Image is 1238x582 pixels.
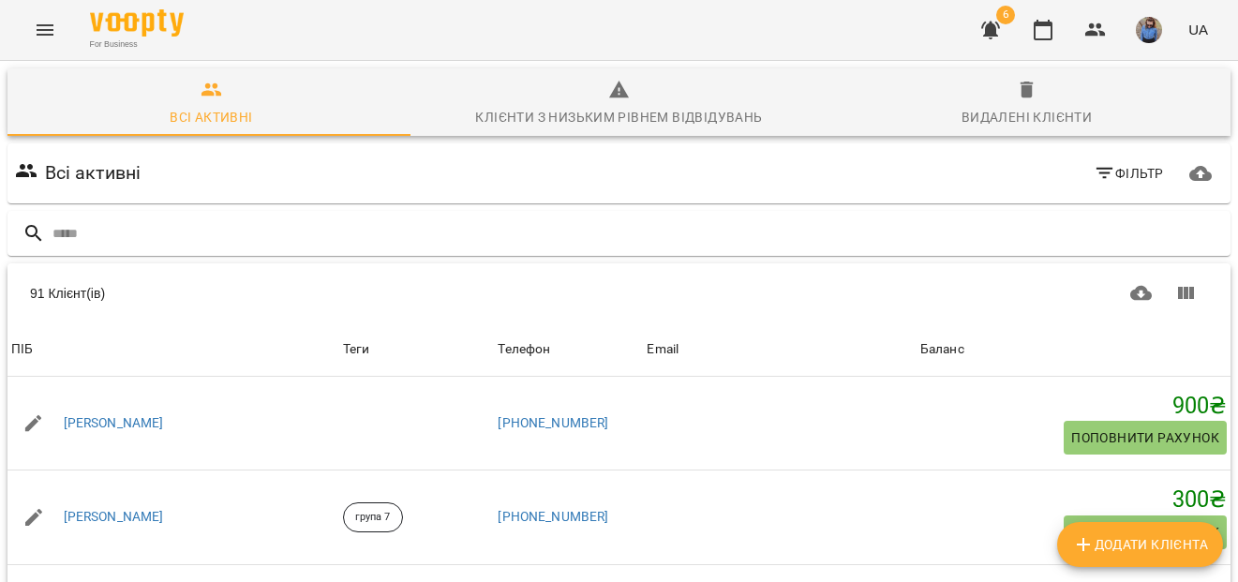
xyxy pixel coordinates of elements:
button: Поповнити рахунок [1064,515,1227,549]
div: Table Toolbar [7,263,1231,323]
a: [PHONE_NUMBER] [498,415,608,430]
span: Телефон [498,338,639,361]
button: UA [1181,12,1216,47]
button: Додати клієнта [1057,522,1223,567]
h5: 900 ₴ [920,392,1227,421]
a: [PERSON_NAME] [64,414,164,433]
div: Sort [647,338,679,361]
span: ПІБ [11,338,336,361]
div: ПІБ [11,338,33,361]
div: Теги [343,338,491,361]
div: Клієнти з низьким рівнем відвідувань [475,106,762,128]
span: Поповнити рахунок [1071,521,1219,544]
div: Sort [11,338,33,361]
h6: Всі активні [45,158,142,187]
a: [PHONE_NUMBER] [498,509,608,524]
button: Завантажити CSV [1119,271,1164,316]
img: Voopty Logo [90,9,184,37]
p: група 7 [355,510,391,526]
a: [PERSON_NAME] [64,508,164,527]
div: Sort [498,338,550,361]
span: 6 [996,6,1015,24]
span: Додати клієнта [1072,533,1208,556]
img: 6b21ab6cb54df5ad8c3755df1b9163ee.jpg [1136,17,1162,43]
div: 91 Клієнт(ів) [30,284,612,303]
div: Sort [920,338,964,361]
div: Баланс [920,338,964,361]
button: Menu [22,7,67,52]
div: група 7 [343,502,403,532]
button: Показати колонки [1163,271,1208,316]
span: Фільтр [1094,162,1164,185]
div: Email [647,338,679,361]
button: Поповнити рахунок [1064,421,1227,455]
span: Поповнити рахунок [1071,426,1219,449]
div: Всі активні [170,106,252,128]
span: For Business [90,38,184,51]
div: Видалені клієнти [962,106,1092,128]
span: UA [1188,20,1208,39]
h5: 300 ₴ [920,485,1227,515]
button: Фільтр [1086,157,1171,190]
span: Email [647,338,913,361]
span: Баланс [920,338,1227,361]
div: Телефон [498,338,550,361]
